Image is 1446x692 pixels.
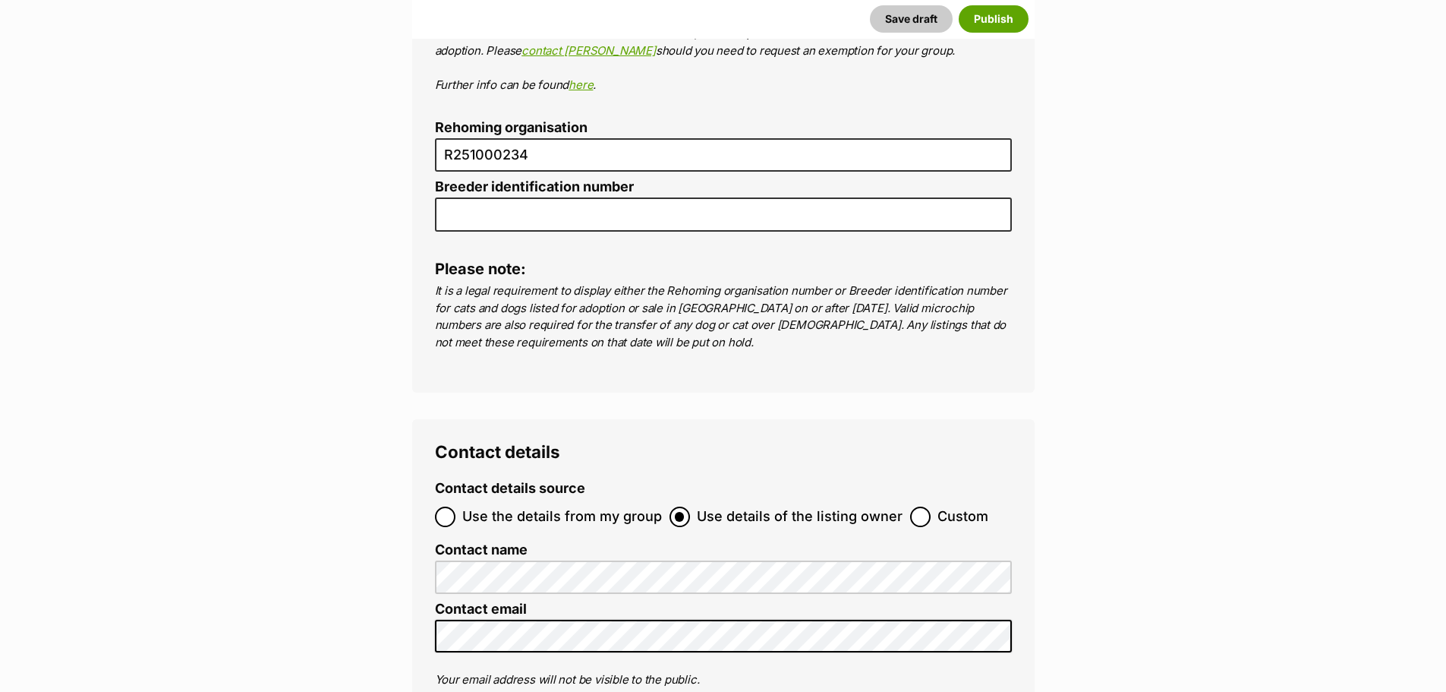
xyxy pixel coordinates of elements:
span: Contact details [435,441,560,462]
p: Your email address will not be visible to the public. [435,671,1012,689]
button: Publish [959,5,1029,33]
button: Save draft [870,5,953,33]
label: Contact details source [435,481,585,497]
a: contact [PERSON_NAME] [521,43,656,58]
h4: Please note: [435,259,1012,279]
a: here [569,77,593,92]
label: Contact email [435,602,1012,618]
label: Rehoming organisation [435,120,1012,136]
span: Use details of the listing owner [697,507,903,527]
span: Use the details from my group [462,507,662,527]
label: Breeder identification number [435,179,1012,195]
span: Custom [937,507,988,527]
p: It is a legal requirement to display either the Rehoming organisation number or Breeder identific... [435,283,1012,351]
label: Contact name [435,542,1012,558]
